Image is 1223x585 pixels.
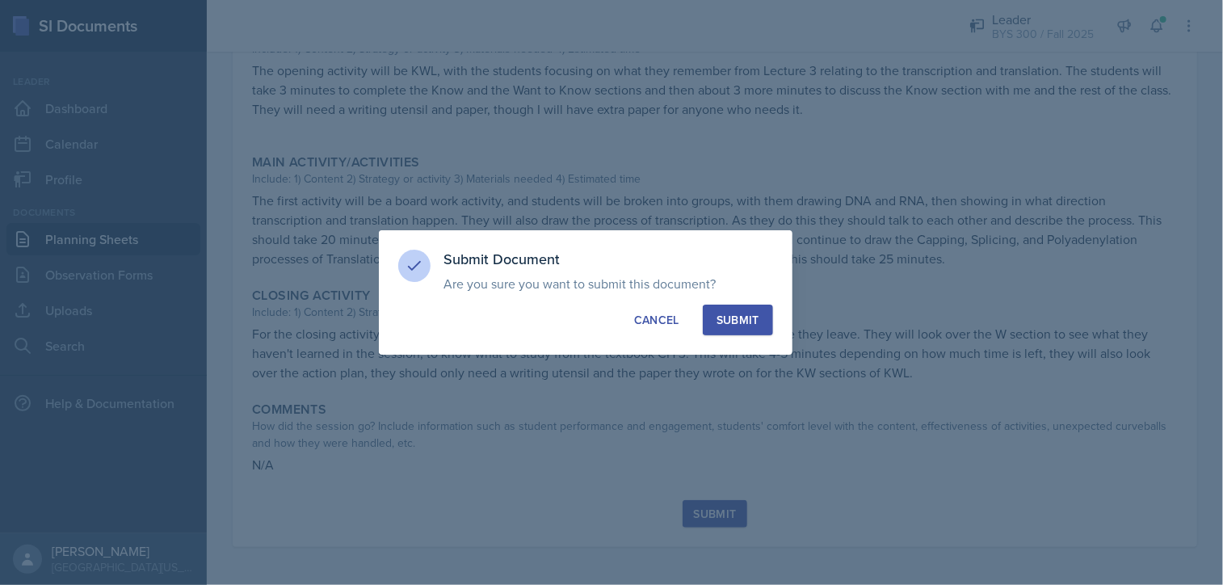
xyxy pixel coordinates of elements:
button: Submit [703,305,773,335]
p: Are you sure you want to submit this document? [443,276,773,292]
div: Cancel [634,312,679,328]
button: Cancel [620,305,693,335]
h3: Submit Document [443,250,773,269]
div: Submit [717,312,759,328]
